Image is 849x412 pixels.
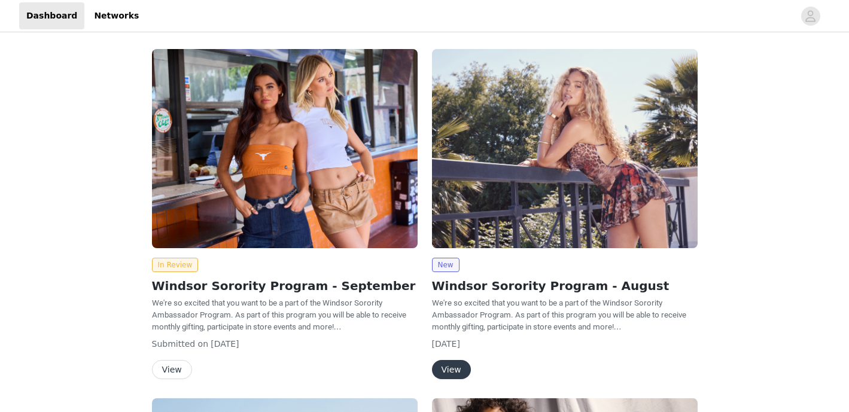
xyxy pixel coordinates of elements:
[432,277,698,295] h2: Windsor Sorority Program - August
[805,7,816,26] div: avatar
[152,298,406,331] span: We're so excited that you want to be a part of the Windsor Sorority Ambassador Program. As part o...
[432,339,460,349] span: [DATE]
[211,339,239,349] span: [DATE]
[152,49,418,248] img: Windsor
[152,360,192,379] button: View
[152,365,192,374] a: View
[152,258,199,272] span: In Review
[432,49,698,248] img: Windsor
[432,298,686,331] span: We're so excited that you want to be a part of the Windsor Sorority Ambassador Program. As part o...
[87,2,146,29] a: Networks
[152,277,418,295] h2: Windsor Sorority Program - September
[152,339,209,349] span: Submitted on
[432,258,460,272] span: New
[19,2,84,29] a: Dashboard
[432,360,471,379] button: View
[432,365,471,374] a: View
